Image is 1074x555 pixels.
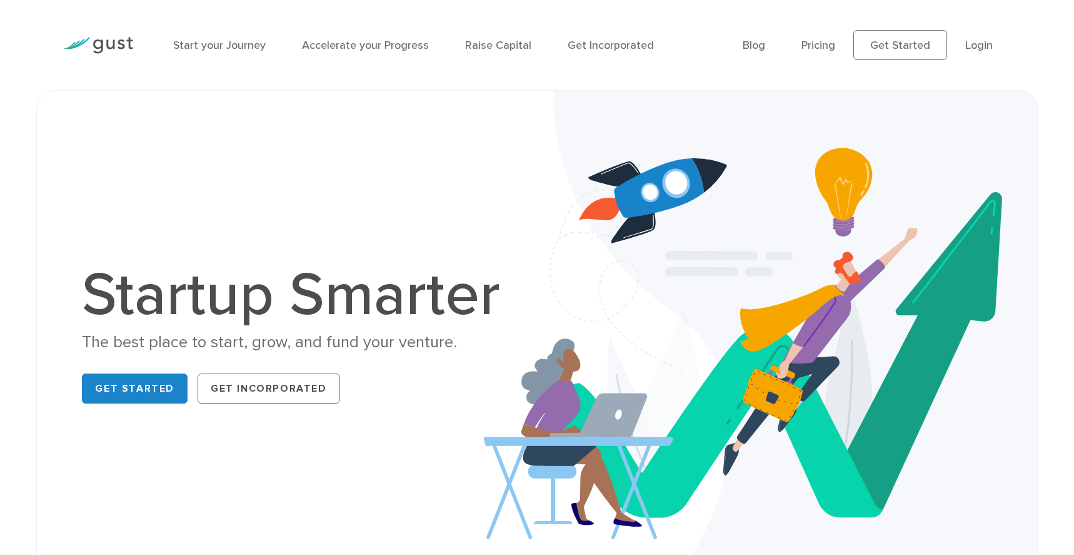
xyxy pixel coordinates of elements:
div: The best place to start, grow, and fund your venture. [82,332,513,354]
a: Start your Journey [173,39,266,52]
a: Blog [743,39,765,52]
a: Pricing [801,39,835,52]
h1: Startup Smarter [82,265,513,325]
a: Get Incorporated [568,39,654,52]
a: Get Started [82,374,188,404]
a: Get Incorporated [198,374,340,404]
a: Accelerate your Progress [302,39,429,52]
img: Gust Logo [63,37,133,54]
a: Login [965,39,993,52]
a: Get Started [853,30,947,60]
a: Raise Capital [465,39,531,52]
